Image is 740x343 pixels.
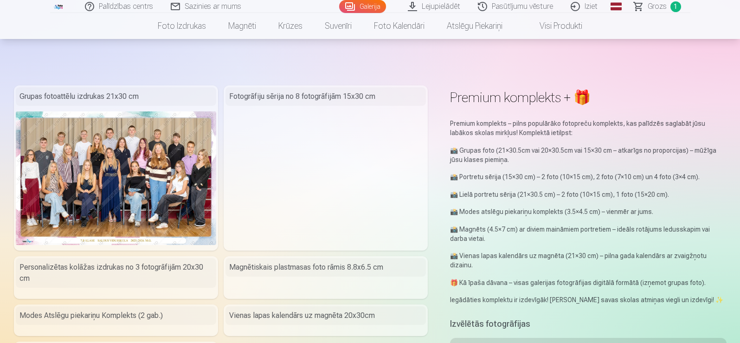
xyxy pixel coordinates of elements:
a: Atslēgu piekariņi [436,13,514,39]
div: Personalizētas kolāžas izdrukas no 3 fotogrāfijām 20x30 cm [16,258,216,288]
span: 1 [670,1,681,12]
a: Foto izdrukas [147,13,217,39]
h5: Izvēlētās fotogrāfijas [450,317,530,330]
p: 📸 Portretu sērija (15×30 cm) – 2 foto (10×15 cm), 2 foto (7×10 cm) un 4 foto (3×4 cm). [450,172,726,181]
p: 🎁 Kā īpaša dāvana – visas galerijas fotogrāfijas digitālā formātā (izņemot grupas foto). [450,278,726,287]
a: Suvenīri [314,13,363,39]
span: Grozs [648,1,667,12]
div: Magnētiskais plastmasas foto rāmis 8.8x6.5 cm [225,258,426,277]
div: Fotogrāfiju sērija no 8 fotogrāfijām 15x30 cm [225,87,426,106]
img: /fa1 [54,4,64,9]
p: 📸 Lielā portretu sērija (21×30.5 cm) – 2 foto (10×15 cm), 1 foto (15×20 cm). [450,190,726,199]
a: Magnēti [217,13,267,39]
div: Vienas lapas kalendārs uz magnēta 20x30cm [225,306,426,325]
p: Premium komplekts – pilns populārāko fotopreču komplekts, kas palīdzēs saglabāt jūsu labākos skol... [450,119,726,137]
p: 📸 Modes atslēgu piekariņu komplekts (3.5×4.5 cm) – vienmēr ar jums. [450,207,726,216]
p: 📸 Grupas foto (21×30.5cm vai 20×30.5cm vai 15×30 cm – atkarīgs no proporcijas) – mūžīga jūsu klas... [450,146,726,164]
a: Visi produkti [514,13,593,39]
a: Foto kalendāri [363,13,436,39]
h1: Premium komplekts + 🎁 [450,89,726,106]
p: 📸 Vienas lapas kalendārs uz magnēta (21×30 cm) – pilna gada kalendārs ar zvaigžņotu dizainu. [450,251,726,270]
p: Iegādāties komplektu ir izdevīgāk! [PERSON_NAME] savas skolas atmiņas viegli un izdevīgi! ✨ [450,295,726,304]
p: 📸 Magnēts (4.5×7 cm) ar diviem maināmiem portretiem – ideāls rotājums ledusskapim vai darba vietai. [450,225,726,243]
div: Grupas fotoattēlu izdrukas 21x30 cm [16,87,216,106]
a: Krūzes [267,13,314,39]
div: Modes Atslēgu piekariņu Komplekts (2 gab.) [16,306,216,325]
